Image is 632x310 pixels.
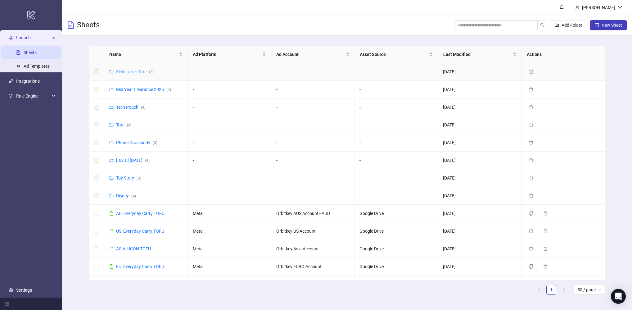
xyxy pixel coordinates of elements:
td: - [271,187,355,205]
button: right [559,285,569,295]
span: folder-add [555,23,559,27]
td: [DATE] [438,258,521,276]
td: [DATE] [438,116,521,134]
td: - [271,134,355,152]
span: delete [529,70,533,74]
span: ( 4 ) [153,141,157,145]
span: ( 4 ) [166,88,171,92]
a: ASIA: UCON TOFU [116,246,151,251]
a: Tote(4) [116,122,132,127]
span: Ad Platform [193,51,261,58]
button: New Sheet [590,20,627,30]
a: [DATE] [DATE](4) [116,158,150,163]
td: - [354,63,438,81]
span: delete [529,123,533,127]
span: left [537,288,541,291]
td: Orbitkey EURO Account [271,258,355,276]
a: Tech Pouch(4) [116,105,146,110]
span: file [109,264,114,269]
a: Ad Templates [24,64,50,69]
td: - [188,116,271,134]
td: - [188,98,271,116]
span: folder [109,123,114,127]
td: Meta [188,222,271,240]
td: - [354,134,438,152]
span: Rule Engine [16,90,50,102]
span: Asset Source [360,51,428,58]
td: Orbitkey Asia Account [271,240,355,258]
span: Launch [16,31,50,44]
span: delete [529,158,533,162]
a: Disney(4) [116,193,136,198]
td: Google Drive [354,240,438,258]
td: - [354,81,438,98]
span: folder [109,176,114,180]
th: Asset Source [355,46,438,63]
span: New Sheet [602,23,622,28]
span: 50 / page [577,285,601,294]
a: Kickstarter Tote(3) [116,69,154,74]
td: - [188,152,271,169]
span: copy [529,211,533,216]
td: - [354,152,438,169]
td: Orbitkey US Account [271,222,355,240]
td: Google Drive [354,205,438,222]
span: copy [529,229,533,233]
span: delete [529,176,533,180]
th: Last Modified [438,46,522,63]
div: Page Size [574,285,605,295]
span: Name [109,51,178,58]
span: ( 4 ) [127,123,132,127]
td: - [188,81,271,98]
td: [DATE] [438,240,521,258]
th: Ad Account [271,46,355,63]
td: - [354,187,438,205]
span: ( 3 ) [149,70,154,74]
td: - [354,169,438,187]
span: Ad Account [276,51,345,58]
span: ( 3 ) [137,176,141,180]
span: down [618,5,622,10]
td: [DATE] [438,152,521,169]
a: AU: Everyday Carry TOFU [116,211,165,216]
li: 1 [546,285,556,295]
td: - [271,63,355,81]
span: fork [9,94,13,98]
span: user [575,5,580,10]
span: file-text [67,21,74,29]
span: folder [109,70,114,74]
span: file [109,247,114,251]
td: [DATE] [438,169,521,187]
span: delete [529,140,533,145]
a: US: Everyday Carry TOFU [116,229,164,234]
th: Ad Platform [188,46,271,63]
td: - [271,98,355,116]
span: folder [109,158,114,162]
td: [DATE] [438,276,521,293]
span: plus-square [595,23,599,27]
a: Mid Year Clearance 2025(4) [116,87,171,92]
button: Add Folder [550,20,587,30]
span: rocket [9,35,13,40]
li: Next Page [559,285,569,295]
td: - [354,98,438,116]
td: [DATE] [438,63,521,81]
span: delete [543,229,548,233]
span: bell [560,5,564,9]
td: [DATE] [438,187,521,205]
a: EU: Everyday Carry TOFU [116,264,164,269]
span: search [540,23,544,27]
td: Google Drive [354,276,438,293]
span: Last Modified [443,51,512,58]
a: 1 [547,285,556,294]
a: Sheets [24,50,37,55]
td: [DATE] [438,81,521,98]
span: ( 4 ) [141,105,146,110]
span: folder [109,105,114,109]
span: folder [109,87,114,92]
td: Orbitkey US Account [271,276,355,293]
span: delete [529,87,533,92]
h3: Sheets [77,20,100,30]
td: [DATE] [438,205,521,222]
td: Orbitkey AUS Account - AUD [271,205,355,222]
